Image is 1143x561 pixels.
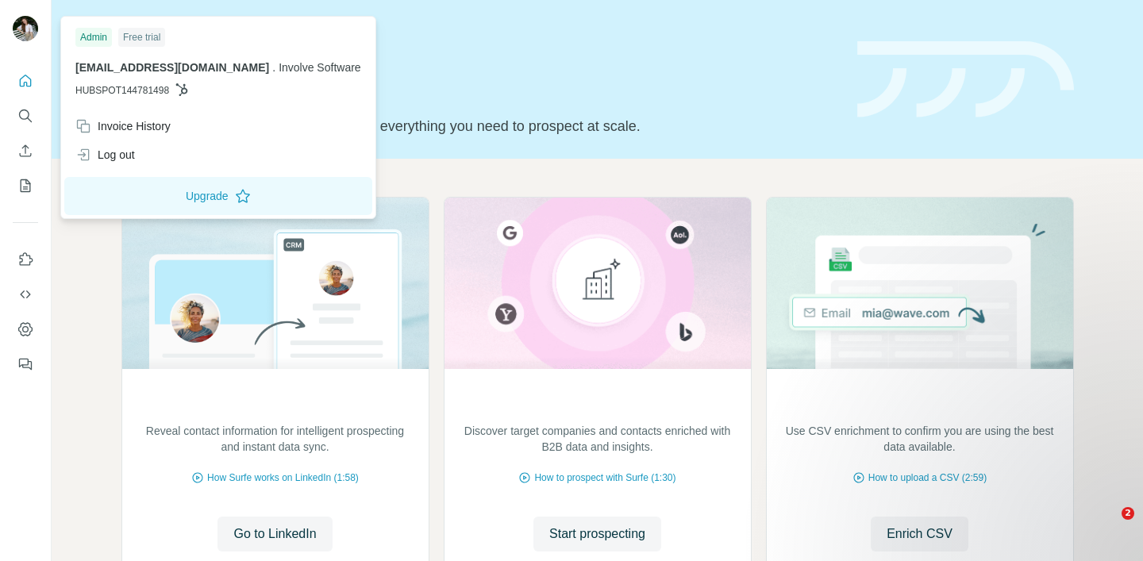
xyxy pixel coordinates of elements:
[207,471,359,485] span: How Surfe works on LinkedIn (1:58)
[138,423,413,455] p: Reveal contact information for intelligent prospecting and instant data sync.
[508,391,687,413] h2: Identify target accounts
[13,315,38,344] button: Dashboard
[279,61,361,74] span: Involve Software
[233,524,316,544] span: Go to LinkedIn
[194,391,356,413] h2: Prospect on LinkedIn
[118,28,165,47] div: Free trial
[75,61,269,74] span: [EMAIL_ADDRESS][DOMAIN_NAME]
[549,524,645,544] span: Start prospecting
[534,471,675,485] span: How to prospect with Surfe (1:30)
[13,67,38,95] button: Quick start
[121,29,838,45] div: Quick start
[783,423,1057,455] p: Use CSV enrichment to confirm you are using the best data available.
[121,74,838,106] h1: Let’s prospect together
[857,41,1074,118] img: banner
[75,147,135,163] div: Log out
[1122,507,1134,520] span: 2
[533,517,661,551] button: Start prospecting
[64,177,372,215] button: Upgrade
[460,423,735,455] p: Discover target companies and contacts enriched with B2B data and insights.
[217,517,332,551] button: Go to LinkedIn
[121,115,838,137] p: Pick your starting point and we’ll provide everything you need to prospect at scale.
[121,198,429,369] img: Prospect on LinkedIn
[827,391,1012,413] h2: Enrich your contact lists
[13,171,38,200] button: My lists
[444,198,752,369] img: Identify target accounts
[13,245,38,274] button: Use Surfe on LinkedIn
[13,102,38,130] button: Search
[75,28,112,47] div: Admin
[13,136,38,165] button: Enrich CSV
[871,517,968,551] button: Enrich CSV
[13,350,38,378] button: Feedback
[272,61,275,74] span: .
[75,83,169,98] span: HUBSPOT144781498
[13,280,38,309] button: Use Surfe API
[1089,507,1127,545] iframe: Intercom live chat
[887,524,952,544] span: Enrich CSV
[13,16,38,41] img: Avatar
[766,198,1074,369] img: Enrich your contact lists
[75,118,171,134] div: Invoice History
